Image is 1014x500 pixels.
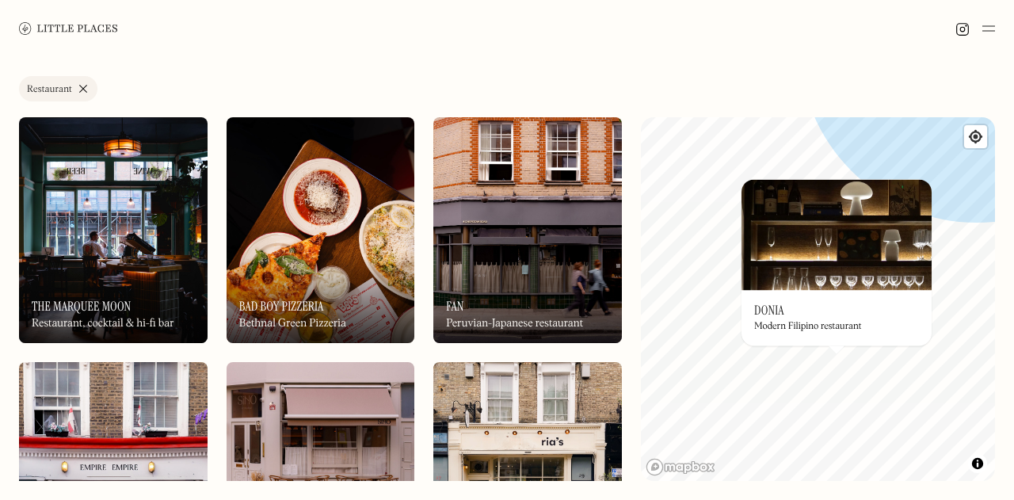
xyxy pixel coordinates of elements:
img: The Marquee Moon [19,117,208,343]
a: DoniaDoniaDoniaModern Filipino restaurant [741,179,932,345]
a: Restaurant [19,76,97,101]
div: Restaurant, cocktail & hi-fi bar [32,317,174,330]
h3: Donia [754,303,784,318]
div: Peruvian-Japanese restaurant [446,317,583,330]
a: FanFanFanPeruvian-Japanese restaurant [433,117,622,343]
button: Find my location [964,125,987,148]
a: Bad Boy PizzeriaBad Boy PizzeriaBad Boy PizzeriaBethnal Green Pizzeria [227,117,415,343]
canvas: Map [641,117,995,481]
div: Bethnal Green Pizzeria [239,317,346,330]
button: Toggle attribution [968,454,987,473]
img: Donia [741,179,932,290]
span: Toggle attribution [973,455,982,472]
div: Restaurant [27,85,72,94]
img: Fan [433,117,622,343]
h3: The Marquee Moon [32,299,131,314]
div: Modern Filipino restaurant [754,322,861,333]
h3: Bad Boy Pizzeria [239,299,324,314]
h3: Fan [446,299,463,314]
img: Bad Boy Pizzeria [227,117,415,343]
a: Mapbox homepage [646,458,715,476]
a: The Marquee MoonThe Marquee MoonThe Marquee MoonRestaurant, cocktail & hi-fi bar [19,117,208,343]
